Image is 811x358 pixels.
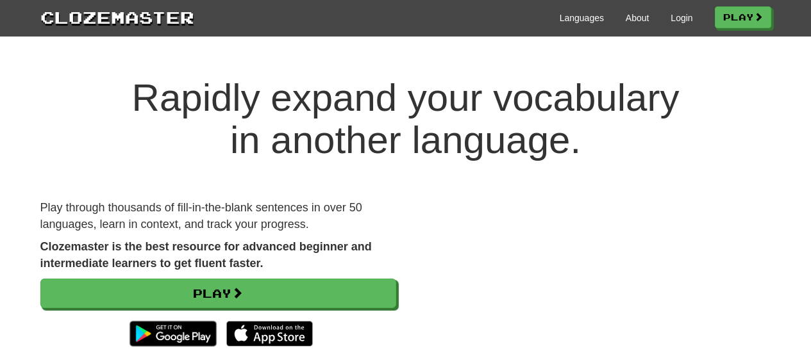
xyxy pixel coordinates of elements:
a: About [626,12,649,24]
img: Download_on_the_App_Store_Badge_US-UK_135x40-25178aeef6eb6b83b96f5f2d004eda3bffbb37122de64afbaef7... [226,321,313,346]
a: Play [715,6,771,28]
a: Play [40,279,396,308]
strong: Clozemaster is the best resource for advanced beginner and intermediate learners to get fluent fa... [40,240,372,270]
img: Get it on Google Play [123,314,222,353]
a: Languages [560,12,604,24]
p: Play through thousands of fill-in-the-blank sentences in over 50 languages, learn in context, and... [40,200,396,232]
a: Login [671,12,692,24]
a: Clozemaster [40,5,194,29]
